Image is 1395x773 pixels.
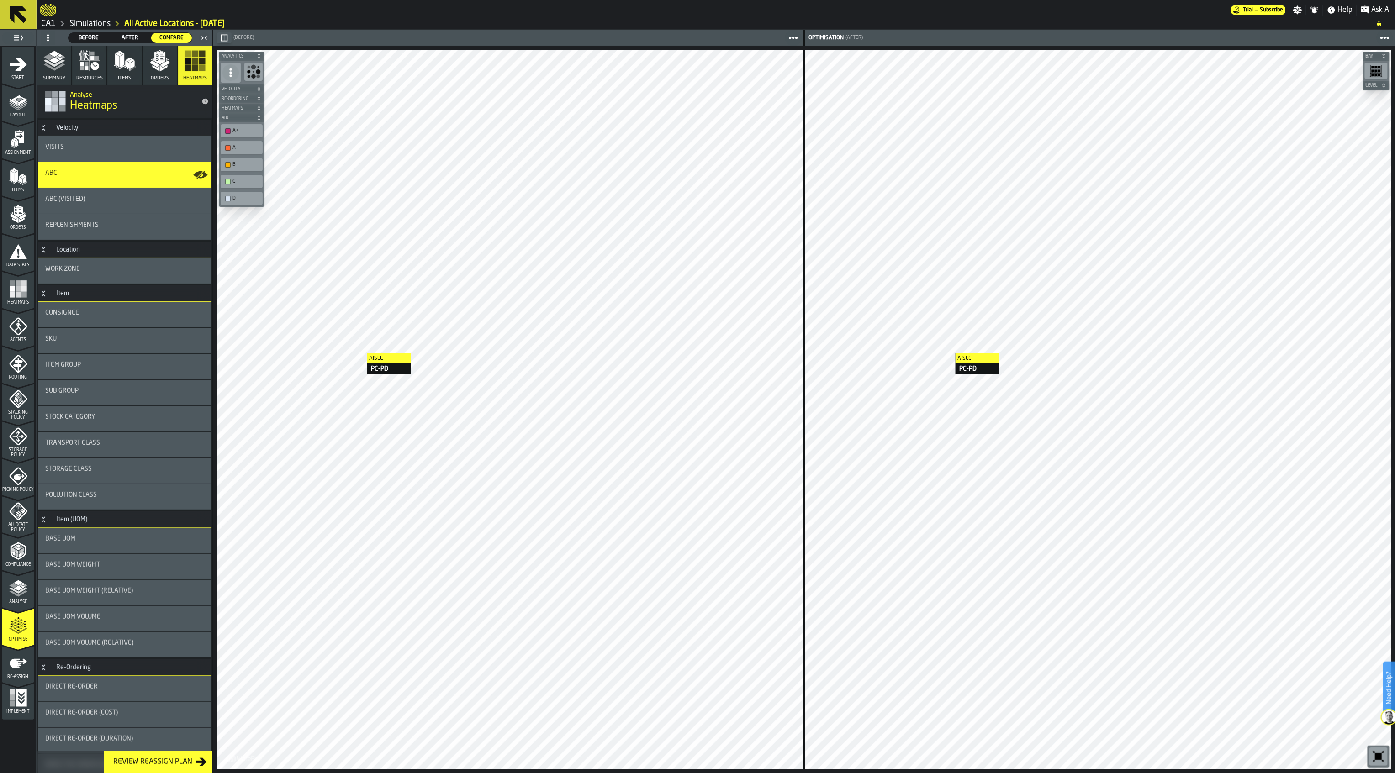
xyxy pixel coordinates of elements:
div: B [222,160,261,169]
div: Title [45,735,204,742]
div: Title [45,535,204,542]
div: Title [45,169,204,177]
label: button-toggle-Show on Map [193,162,208,188]
li: menu Start [2,47,34,84]
div: D [232,195,260,201]
div: Title [45,221,204,229]
div: stat-Item Group [38,354,211,379]
span: Analytics [220,54,254,59]
div: Title [45,265,204,273]
span: Direct re-order [45,683,98,690]
div: thumb [110,33,151,43]
div: stat-Direct re-order (cost) [38,702,211,727]
div: Velocity [51,124,84,131]
li: menu Heatmaps [2,272,34,308]
span: After [114,34,147,42]
span: Consignee [45,309,79,316]
span: Bay [1364,54,1379,59]
button: button- [1363,52,1390,61]
div: thumb [151,33,192,43]
span: (After) [846,35,863,41]
div: A+ [232,128,260,134]
span: Level [1364,83,1379,88]
span: Heatmaps [183,75,207,81]
span: Velocity [220,87,254,92]
span: Optimise [2,637,34,642]
div: Title [45,143,204,151]
span: Allocate Policy [2,522,34,532]
div: thumb [69,33,109,43]
span: Base UOM Volume (Relative) [45,639,133,647]
span: Analyse [2,599,34,605]
a: logo-header [219,749,270,768]
button: button- [219,94,264,103]
li: menu Optimise [2,609,34,645]
span: Trial [1243,7,1253,13]
span: Summary [43,75,65,81]
label: button-toggle-Help [1323,5,1357,16]
div: Title [45,195,204,203]
div: stat-Consignee [38,302,211,327]
h3: title-section-Location [38,242,211,258]
div: title-Heatmaps [37,85,212,118]
div: button-toolbar-undefined [219,156,264,173]
div: Title [45,361,204,368]
h3: title-section-Item [38,285,211,302]
li: menu Allocate Policy [2,496,34,533]
div: Title [45,639,204,647]
span: — [1255,7,1258,13]
div: Title [45,439,204,447]
label: button-toggle-Ask AI [1357,5,1395,16]
span: Storage Class [45,465,92,473]
a: logo-header [40,2,56,18]
button: button- [1363,81,1390,90]
span: Base UOM Volume [45,613,100,621]
span: Stacking Policy [2,410,34,420]
a: link-to-/wh/i/76e2a128-1b54-4d66-80d4-05ae4c277723 [41,19,56,29]
svg: Show Congestion [246,64,261,79]
span: Transport Class [45,439,100,447]
span: Replenishments [45,221,99,229]
h3: title-section-Velocity [38,120,211,136]
li: menu Agents [2,309,34,346]
h2: Sub Title [70,89,194,99]
div: stat-Storage Class [38,458,211,484]
div: Item (UOM) [51,516,93,523]
div: stat-Base UOM Volume [38,606,211,631]
li: menu Re-assign [2,646,34,683]
span: ABC (Visited) [45,195,85,203]
li: menu Picking Policy [2,459,34,495]
button: Button-Re-Ordering-open [38,664,49,671]
span: Resources [76,75,103,81]
div: stat-Work Zone [38,258,211,284]
label: Aisle [367,353,411,363]
span: ABC [45,169,57,177]
div: Title [45,587,204,594]
span: Subscribe [1260,7,1284,13]
button: Button-Velocity-open [38,124,49,131]
span: Layout [2,113,34,118]
span: Items [118,75,131,81]
button: button- [217,32,232,43]
button: Button-Item-open [38,290,49,297]
div: D [222,194,261,203]
div: Review Reassign Plan [110,757,196,768]
div: Optimisation [807,35,844,41]
span: Base UOM Weight (Relative) [45,587,133,594]
label: button-toggle-Close me [198,32,211,43]
span: Direct re-order (duration) [45,735,133,742]
div: Menu Subscription [1231,5,1285,15]
span: Orders [151,75,169,81]
div: Title [45,613,204,621]
div: Title [45,491,204,499]
li: menu Stacking Policy [2,384,34,421]
label: Need Help? [1384,663,1394,714]
div: stat-Direct re-order [38,676,211,701]
div: stat-ABC [38,162,211,188]
span: Re-assign [2,674,34,679]
li: menu Data Stats [2,234,34,271]
div: Re-Ordering [51,664,96,671]
li: menu Assignment [2,122,34,158]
